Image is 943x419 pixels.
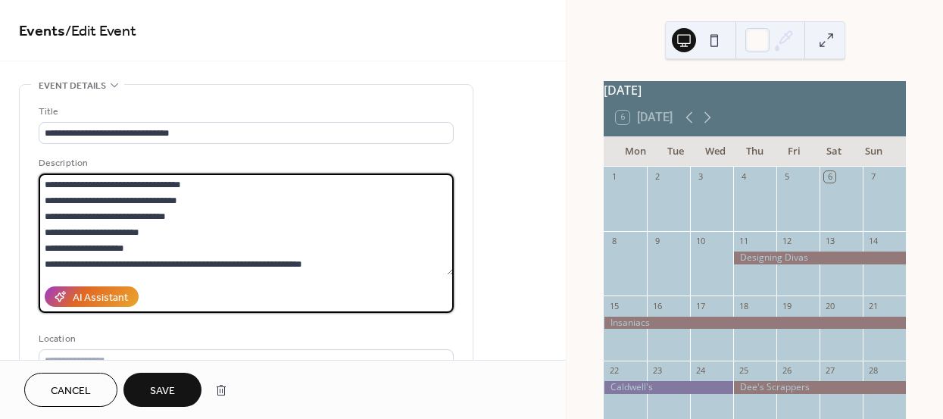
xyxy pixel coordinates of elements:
span: / Edit Event [65,17,136,46]
div: 13 [824,236,835,247]
div: Tue [655,136,695,167]
div: 12 [781,236,792,247]
span: Cancel [51,383,91,399]
div: 27 [824,365,835,377]
div: Wed [695,136,735,167]
div: Sun [854,136,894,167]
div: Insaniacs [604,317,906,330]
div: 8 [608,236,620,247]
div: Description [39,155,451,171]
div: 6 [824,171,835,183]
div: 4 [738,171,749,183]
div: 18 [738,300,749,311]
div: 22 [608,365,620,377]
span: Event details [39,78,106,94]
button: Cancel [24,373,117,407]
div: 17 [695,300,706,311]
div: 19 [781,300,792,311]
div: 5 [781,171,792,183]
div: 2 [651,171,663,183]
div: Title [39,104,451,120]
div: 20 [824,300,835,311]
div: Sat [814,136,854,167]
div: 1 [608,171,620,183]
div: Caldwell's [604,381,733,394]
div: 3 [695,171,706,183]
div: 25 [738,365,749,377]
div: AI Assistant [73,290,128,306]
div: 28 [867,365,879,377]
div: [DATE] [604,81,906,99]
div: 26 [781,365,792,377]
a: Events [19,17,65,46]
div: 7 [867,171,879,183]
button: Save [123,373,201,407]
div: 11 [738,236,749,247]
div: 14 [867,236,879,247]
div: Fri [775,136,814,167]
button: AI Assistant [45,286,139,307]
div: 15 [608,300,620,311]
div: Mon [616,136,655,167]
div: 10 [695,236,706,247]
div: Dee's Scrappers [733,381,906,394]
div: 16 [651,300,663,311]
div: 24 [695,365,706,377]
div: Designing Divas [733,252,906,264]
div: 9 [651,236,663,247]
div: Location [39,331,451,347]
div: Thu [735,136,774,167]
div: 23 [651,365,663,377]
div: 21 [867,300,879,311]
span: Save [150,383,175,399]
